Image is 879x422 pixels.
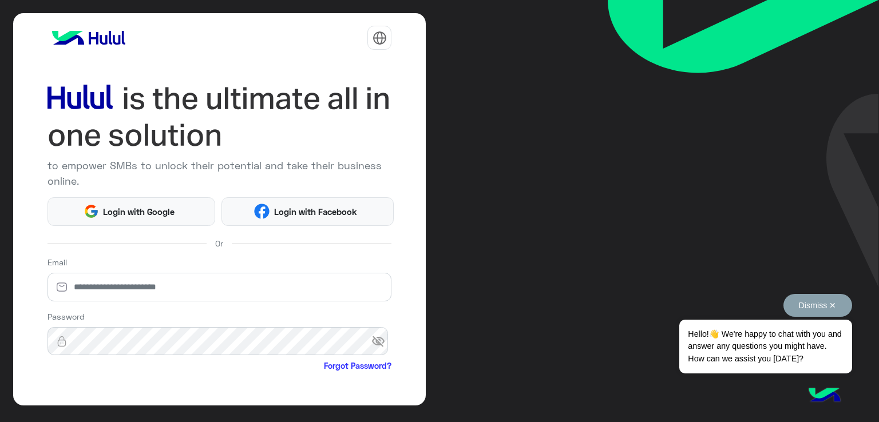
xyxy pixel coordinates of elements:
img: logo [47,26,130,49]
img: hululLoginTitle_EN.svg [47,80,392,154]
iframe: reCAPTCHA [47,374,221,419]
span: visibility_off [371,331,392,352]
label: Email [47,256,67,268]
span: Login with Google [99,205,179,218]
a: Forgot Password? [324,360,391,372]
span: Hello!👋 We're happy to chat with you and answer any questions you might have. How can we assist y... [679,320,852,373]
img: tab [373,31,387,45]
img: lock [47,336,76,347]
img: Facebook [254,204,270,219]
img: hulul-logo.png [805,376,845,416]
img: Google [84,204,99,219]
span: Login with Facebook [270,205,361,218]
span: Or [215,237,223,249]
p: to empower SMBs to unlock their potential and take their business online. [47,158,392,189]
button: Login with Facebook [221,197,394,226]
button: Login with Google [47,197,215,226]
button: Dismiss ✕ [783,294,852,317]
label: Password [47,310,85,323]
img: email [47,281,76,293]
